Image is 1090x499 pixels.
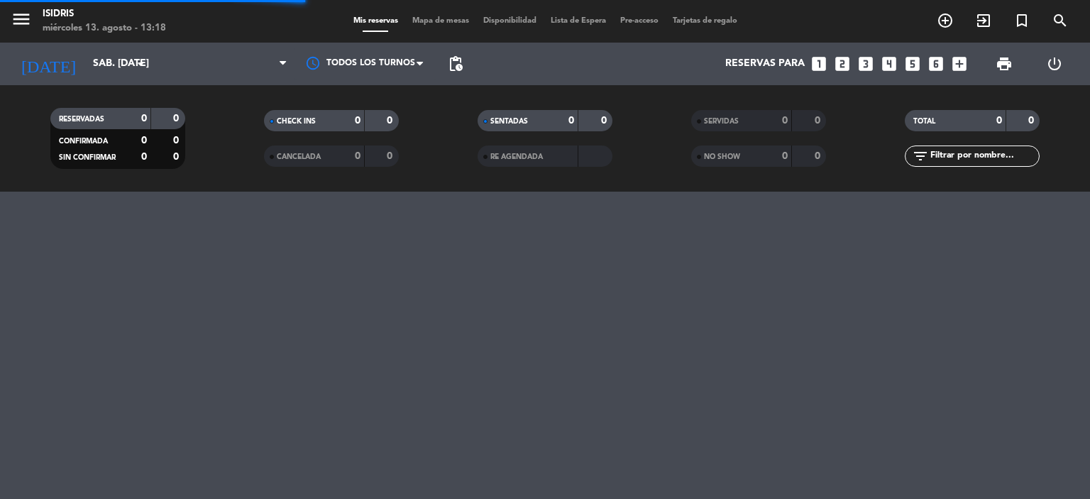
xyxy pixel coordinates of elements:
[975,12,992,29] i: exit_to_app
[857,55,875,73] i: looks_3
[927,55,945,73] i: looks_6
[815,116,823,126] strong: 0
[173,152,182,162] strong: 0
[11,48,86,79] i: [DATE]
[11,9,32,35] button: menu
[141,136,147,146] strong: 0
[1046,55,1063,72] i: power_settings_new
[277,118,316,125] span: CHECK INS
[880,55,898,73] i: looks_4
[568,116,574,126] strong: 0
[815,151,823,161] strong: 0
[913,118,935,125] span: TOTAL
[1013,12,1030,29] i: turned_in_not
[490,153,543,160] span: RE AGENDADA
[132,55,149,72] i: arrow_drop_down
[937,12,954,29] i: add_circle_outline
[405,17,476,25] span: Mapa de mesas
[59,116,104,123] span: RESERVADAS
[1028,116,1037,126] strong: 0
[601,116,610,126] strong: 0
[950,55,969,73] i: add_box
[59,138,108,145] span: CONFIRMADA
[613,17,666,25] span: Pre-acceso
[782,116,788,126] strong: 0
[447,55,464,72] span: pending_actions
[666,17,744,25] span: Tarjetas de regalo
[903,55,922,73] i: looks_5
[355,151,360,161] strong: 0
[141,152,147,162] strong: 0
[43,21,166,35] div: miércoles 13. agosto - 13:18
[929,148,1039,164] input: Filtrar por nombre...
[704,118,739,125] span: SERVIDAS
[810,55,828,73] i: looks_one
[173,136,182,146] strong: 0
[782,151,788,161] strong: 0
[141,114,147,124] strong: 0
[387,116,395,126] strong: 0
[704,153,740,160] span: NO SHOW
[996,116,1002,126] strong: 0
[43,7,166,21] div: isidris
[725,58,805,70] span: Reservas para
[1029,43,1079,85] div: LOG OUT
[355,116,360,126] strong: 0
[1052,12,1069,29] i: search
[11,9,32,30] i: menu
[996,55,1013,72] span: print
[912,148,929,165] i: filter_list
[59,154,116,161] span: SIN CONFIRMAR
[346,17,405,25] span: Mis reservas
[833,55,852,73] i: looks_two
[490,118,528,125] span: SENTADAS
[476,17,544,25] span: Disponibilidad
[544,17,613,25] span: Lista de Espera
[277,153,321,160] span: CANCELADA
[387,151,395,161] strong: 0
[173,114,182,124] strong: 0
